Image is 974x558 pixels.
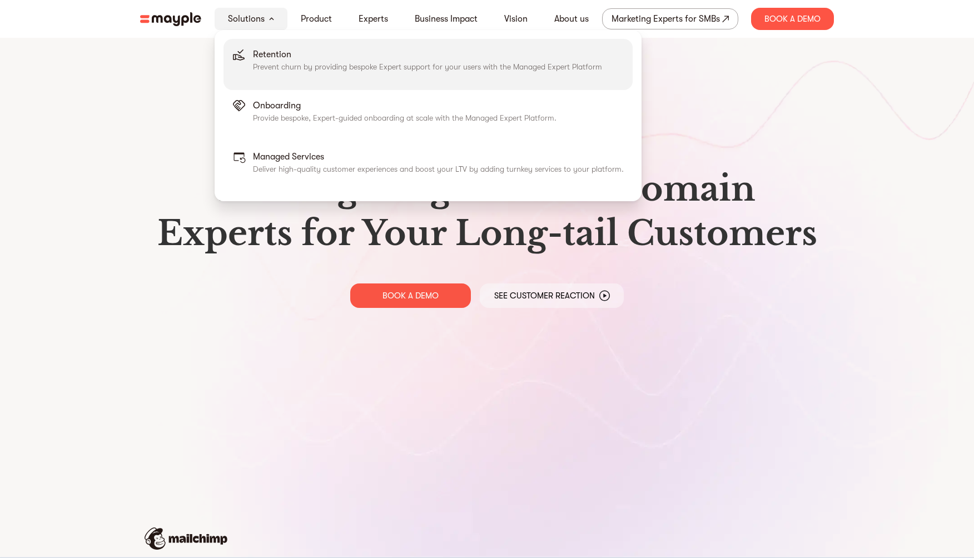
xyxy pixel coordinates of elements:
img: mayple-logo [140,12,201,26]
h1: Leverage High-Touch Domain Experts for Your Long-tail Customers [149,167,825,256]
a: Marketing Experts for SMBs [602,8,738,29]
a: About us [554,12,589,26]
p: BOOK A DEMO [382,290,439,301]
a: Product [301,12,332,26]
img: mailchimp-logo [145,527,227,550]
p: Retention [253,48,602,61]
a: Retention Prevent churn by providing bespoke Expert support for your users with the Managed Exper... [223,39,633,90]
div: Book A Demo [751,8,834,30]
img: arrow-down [269,17,274,21]
div: Marketing Experts for SMBs [612,11,720,27]
p: Managed Services [253,150,624,163]
a: Experts [359,12,388,26]
p: Deliver high-quality customer experiences and boost your LTV by adding turnkey services to your p... [253,163,624,175]
p: See Customer Reaction [494,290,595,301]
a: Solutions [228,12,265,26]
p: Onboarding [253,99,556,112]
p: Provide bespoke, Expert-guided onboarding at scale with the Managed Expert Platform. [253,112,556,123]
a: Vision [504,12,528,26]
a: Onboarding Provide bespoke, Expert-guided onboarding at scale with the Managed Expert Platform. [223,90,633,141]
p: Prevent churn by providing bespoke Expert support for your users with the Managed Expert Platform [253,61,602,72]
a: See Customer Reaction [480,283,624,308]
a: BOOK A DEMO [350,283,471,308]
a: Business Impact [415,12,478,26]
a: Managed Services Deliver high-quality customer experiences and boost your LTV by adding turnkey s... [223,141,633,192]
